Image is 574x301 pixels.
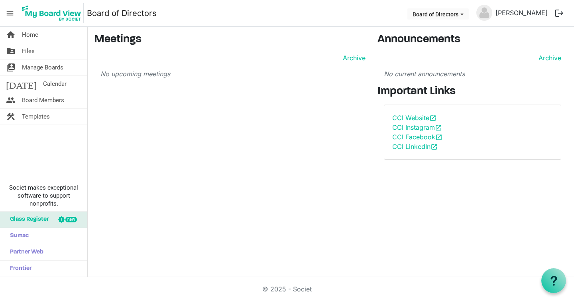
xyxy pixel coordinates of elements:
a: [PERSON_NAME] [492,5,551,21]
span: Home [22,27,38,43]
p: No current announcements [384,69,562,79]
a: © 2025 - Societ [262,285,312,293]
a: CCI Websiteopen_in_new [392,114,436,122]
h3: Announcements [377,33,568,47]
span: folder_shared [6,43,16,59]
span: Board Members [22,92,64,108]
span: open_in_new [431,143,438,150]
div: new [65,217,77,222]
a: CCI Facebookopen_in_new [392,133,442,141]
span: [DATE] [6,76,37,92]
span: home [6,27,16,43]
span: Glass Register [6,212,49,228]
img: My Board View Logo [20,3,84,23]
button: Board of Directors dropdownbutton [407,8,469,20]
span: switch_account [6,59,16,75]
span: Frontier [6,261,31,277]
p: No upcoming meetings [100,69,366,79]
span: open_in_new [435,134,442,141]
a: CCI LinkedInopen_in_new [392,143,438,150]
span: Templates [22,109,50,125]
span: Calendar [43,76,67,92]
span: Files [22,43,35,59]
a: Archive [340,53,366,63]
a: Board of Directors [87,5,157,21]
span: Partner Web [6,244,43,260]
span: people [6,92,16,108]
img: no-profile-picture.svg [476,5,492,21]
span: Manage Boards [22,59,63,75]
span: construction [6,109,16,125]
a: Archive [535,53,561,63]
span: menu [2,6,18,21]
a: CCI Instagramopen_in_new [392,123,442,131]
span: open_in_new [429,115,436,122]
h3: Important Links [377,85,568,99]
span: Sumac [6,228,29,244]
button: logout [551,5,568,22]
a: My Board View Logo [20,3,87,23]
span: Societ makes exceptional software to support nonprofits. [4,184,84,208]
h3: Meetings [94,33,366,47]
span: open_in_new [435,124,442,131]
